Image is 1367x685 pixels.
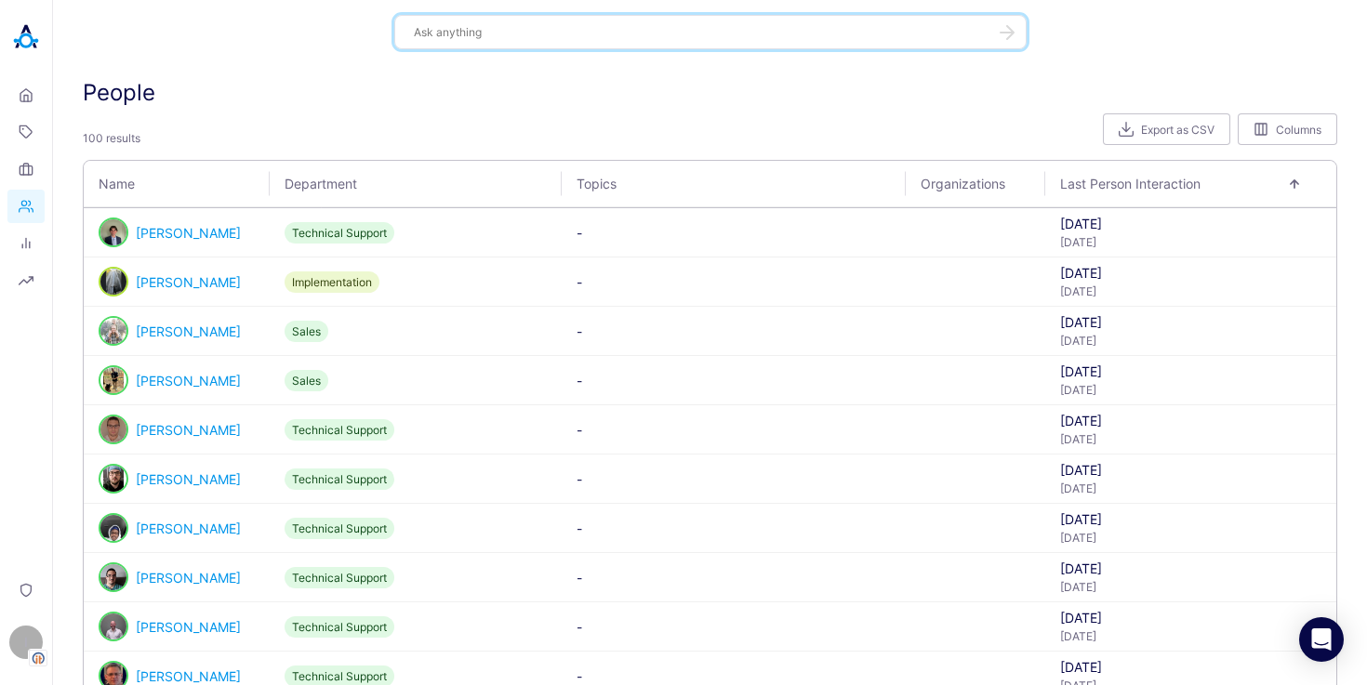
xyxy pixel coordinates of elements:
[1299,617,1344,662] div: Open Intercom Messenger
[1060,659,1322,675] div: [DATE]
[99,612,128,641] div: Go to person's profile
[577,471,582,487] span: -
[99,316,128,346] a: person badge
[99,464,128,494] div: Go to person's profile
[99,513,128,543] a: person badge
[285,616,394,638] div: Technical Support
[577,274,582,290] span: -
[99,365,128,395] div: Go to person's profile
[100,466,126,492] img: Dillon Alterio
[100,564,126,590] img: Youssef Beydoun
[1060,481,1322,495] div: [DATE]
[285,567,394,588] div: Technical Support
[99,217,128,247] a: person badge
[577,373,582,389] span: -
[136,422,241,438] a: [PERSON_NAME]
[84,161,270,207] th: Name
[1060,511,1322,527] div: [DATE]
[29,650,47,666] img: Tenant Logo
[1060,462,1322,478] div: [DATE]
[9,626,43,659] div: I
[100,416,126,442] img: Javier Magnacca
[99,267,128,296] a: person badge
[7,19,45,56] img: Akooda Logo
[100,515,126,541] img: Tomaris Davis
[1060,265,1322,281] div: [DATE]
[906,161,1045,207] th: Organizations
[1060,413,1322,428] div: [DATE]
[136,619,241,635] a: [PERSON_NAME]
[99,562,128,592] div: Go to person's profile
[285,222,394,244] div: Technical Support
[577,619,582,635] span: -
[285,271,379,293] div: Implementation
[1060,432,1322,446] div: [DATE]
[1060,314,1322,330] div: [DATE]
[7,618,45,666] button: ITenant Logo
[1060,629,1322,643] div: [DATE]
[1060,363,1322,379] div: [DATE]
[100,219,126,245] img: Matthew Bowker
[577,225,582,241] span: -
[1060,216,1322,231] div: [DATE]
[136,225,241,241] a: [PERSON_NAME]
[136,274,241,290] a: [PERSON_NAME]
[136,323,241,339] a: [PERSON_NAME]
[99,316,128,346] div: Go to person's profile
[1060,560,1322,576] div: [DATE]
[99,464,128,494] a: person badge
[1045,161,1337,207] th: Last Person Interaction
[99,365,128,395] a: person badge
[83,124,140,152] span: 100 results
[1060,176,1289,191] span: Last Person Interaction
[285,518,394,539] div: Technical Support
[99,562,128,592] a: person badge
[285,468,394,490] div: Technical Support
[1060,383,1322,397] div: [DATE]
[136,668,241,684] a: [PERSON_NAME]
[285,321,328,342] div: Sales
[1060,235,1322,249] div: [DATE]
[136,520,241,536] a: [PERSON_NAME]
[562,161,906,207] th: Topics
[1238,113,1337,145] button: Columns
[285,419,394,441] div: Technical Support
[83,79,155,106] h3: People
[1060,580,1322,594] div: [DATE]
[99,176,221,191] span: Name
[136,570,241,586] a: [PERSON_NAME]
[577,422,582,438] span: -
[99,612,128,641] a: person badge
[99,415,128,444] a: person badge
[577,668,582,684] span: -
[99,415,128,444] div: Go to person's profile
[1060,284,1322,298] div: [DATE]
[100,269,126,295] img: Michaela Mccue
[99,513,128,543] div: Go to person's profile
[285,176,513,191] span: Department
[100,318,126,344] img: Kyle Mundy
[100,367,126,393] img: Jacob Reisner
[285,370,328,391] div: Sales
[99,217,128,247] div: Go to person's profile
[577,323,582,339] span: -
[136,471,241,487] a: [PERSON_NAME]
[99,267,128,296] div: Go to person's profile
[1103,113,1230,145] button: Export as CSV
[1060,334,1322,348] div: [DATE]
[577,520,582,536] span: -
[1060,531,1322,545] div: [DATE]
[1060,610,1322,626] div: [DATE]
[270,161,562,207] th: Department
[577,570,582,586] span: -
[136,373,241,389] a: [PERSON_NAME]
[100,613,126,639] img: Justin Lusby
